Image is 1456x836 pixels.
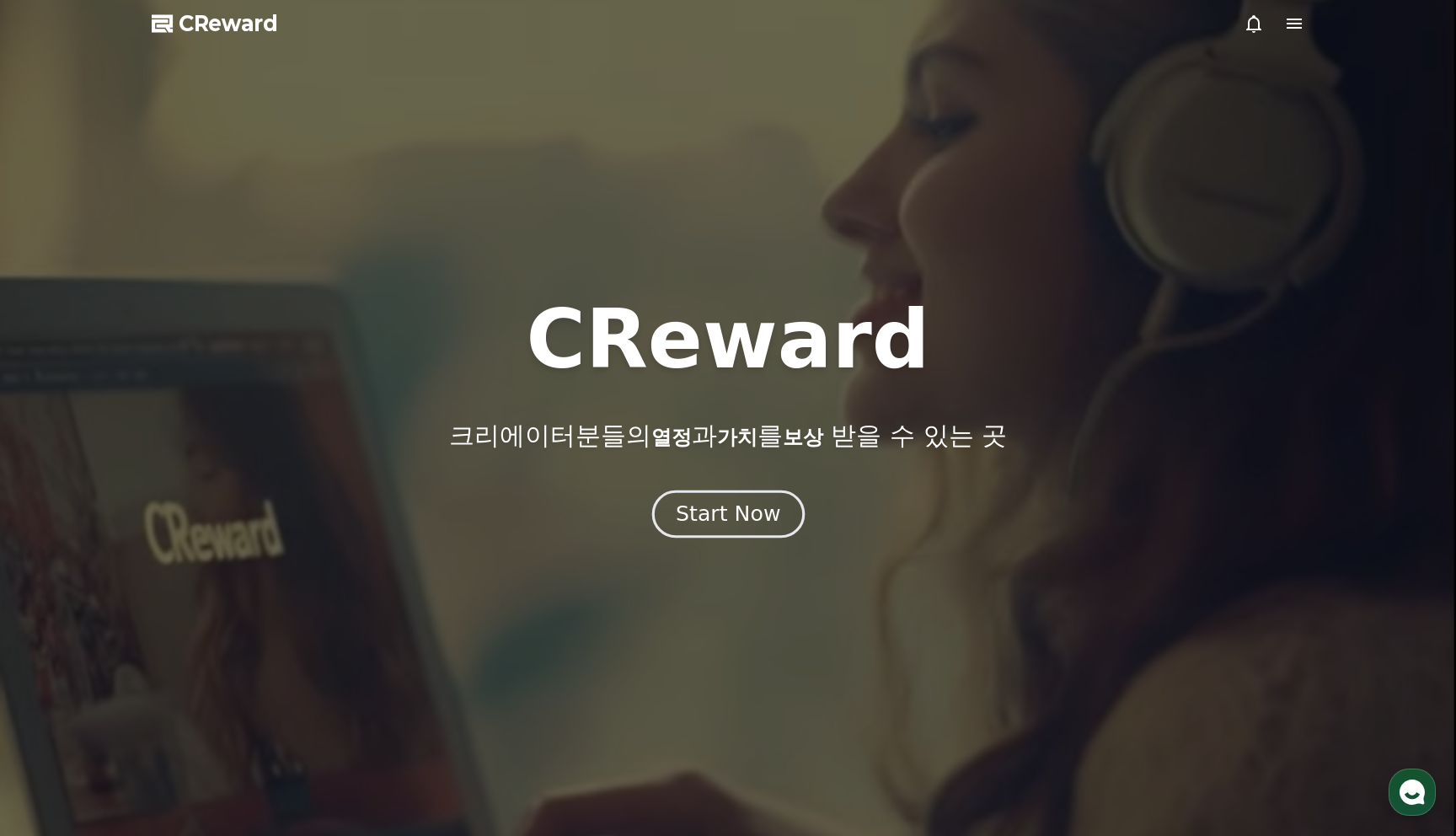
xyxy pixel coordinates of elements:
[526,299,929,380] h1: CReward
[5,534,111,576] a: 홈
[717,426,757,449] span: 가치
[53,560,63,573] span: 홈
[179,10,278,37] span: CReward
[651,490,804,539] button: Start Now
[676,500,780,528] div: Start Now
[154,560,174,574] span: 대화
[656,508,801,524] a: Start Now
[449,421,1007,451] p: 크리에이터분들의 과 를 받을 수 있는 곳
[152,10,278,37] a: CReward
[217,534,324,576] a: 설정
[260,560,281,573] span: 설정
[783,426,823,449] span: 보상
[651,426,692,449] span: 열정
[111,534,217,576] a: 대화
